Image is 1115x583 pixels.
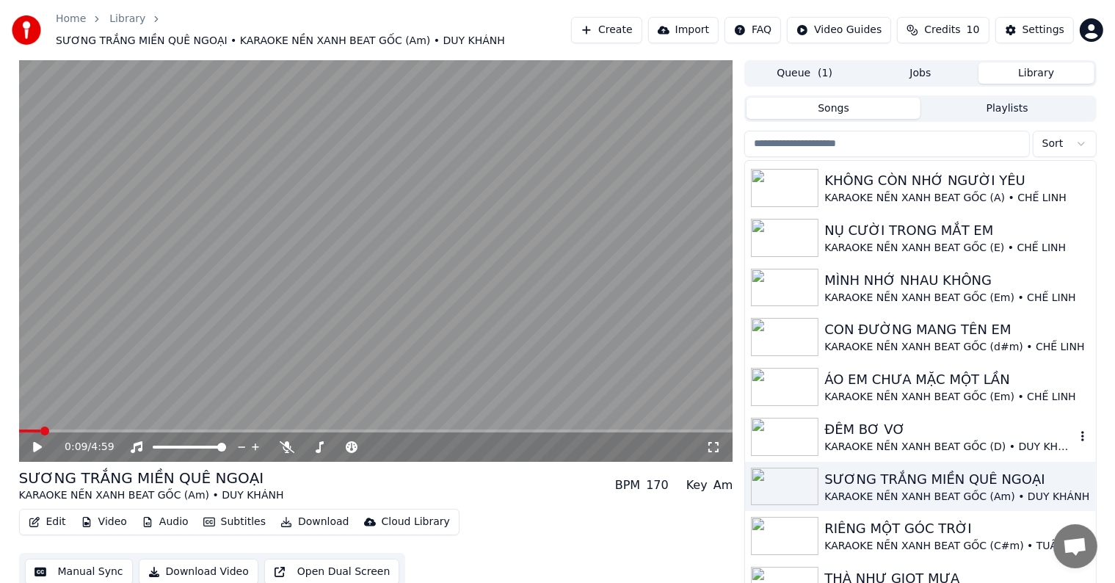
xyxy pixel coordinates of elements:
div: KARAOKE NỀN XANH BEAT GỐC (Am) • DUY KHÁNH [19,488,284,503]
div: KARAOKE NỀN XANH BEAT GỐC (C#m) • TUẤN NGỌC [824,539,1089,554]
div: BPM [615,477,640,494]
button: Video [75,512,133,532]
button: Audio [136,512,195,532]
div: / [65,440,100,455]
button: FAQ [724,17,781,43]
div: 170 [646,477,669,494]
button: Songs [747,98,920,119]
span: SƯƠNG TRẮNG MIỀN QUÊ NGOẠI • KARAOKE NỀN XANH BEAT GỐC (Am) • DUY KHÁNH [56,34,505,48]
span: 4:59 [91,440,114,455]
div: KARAOKE NỀN XANH BEAT GỐC (Em) • CHẾ LINH [824,291,1089,305]
button: Edit [23,512,72,532]
div: KARAOKE NỀN XANH BEAT GỐC (Am) • DUY KHÁNH [824,490,1089,504]
span: ( 1 ) [818,66,832,81]
button: Queue [747,62,862,84]
div: KARAOKE NỀN XANH BEAT GỐC (D) • DUY KHÁNH [824,440,1075,455]
span: 10 [967,23,980,37]
a: Library [109,12,145,26]
div: Settings [1023,23,1064,37]
div: KARAOKE NỀN XANH BEAT GỐC (Em) • CHẾ LINH [824,390,1089,405]
div: SƯƠNG TRẮNG MIỀN QUÊ NGOẠI [19,468,284,488]
nav: breadcrumb [56,12,571,48]
div: KHÔNG CÒN NHỚ NGƯỜI YÊU [824,170,1089,191]
div: NỤ CƯỜI TRONG MẮT EM [824,220,1089,241]
div: ĐÊM BƠ VƠ [824,419,1075,440]
div: ÁO EM CHƯA MẶC MỘT LẦN [824,369,1089,390]
div: Cloud Library [382,515,450,529]
button: Video Guides [787,17,891,43]
div: MÌNH NHỚ NHAU KHÔNG [824,270,1089,291]
button: Settings [995,17,1074,43]
button: Import [648,17,719,43]
div: SƯƠNG TRẮNG MIỀN QUÊ NGOẠI [824,469,1089,490]
div: KARAOKE NỀN XANH BEAT GỐC (d#m) • CHẾ LINH [824,340,1089,355]
div: KARAOKE NỀN XANH BEAT GỐC (E) • CHẾ LINH [824,241,1089,256]
button: Create [571,17,642,43]
span: Sort [1042,137,1064,151]
a: Home [56,12,86,26]
span: Credits [924,23,960,37]
button: Playlists [920,98,1094,119]
button: Jobs [862,62,978,84]
div: Key [686,477,708,494]
button: Subtitles [197,512,272,532]
button: Library [978,62,1094,84]
div: Open chat [1053,524,1097,568]
div: RIÊNG MỘT GÓC TRỜI [824,518,1089,539]
button: Credits10 [897,17,989,43]
button: Download [275,512,355,532]
div: Am [713,477,733,494]
span: 0:09 [65,440,87,455]
div: KARAOKE NỀN XANH BEAT GỐC (A) • CHẾ LINH [824,191,1089,206]
div: CON ĐƯỜNG MANG TÊN EM [824,319,1089,340]
img: youka [12,15,41,45]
